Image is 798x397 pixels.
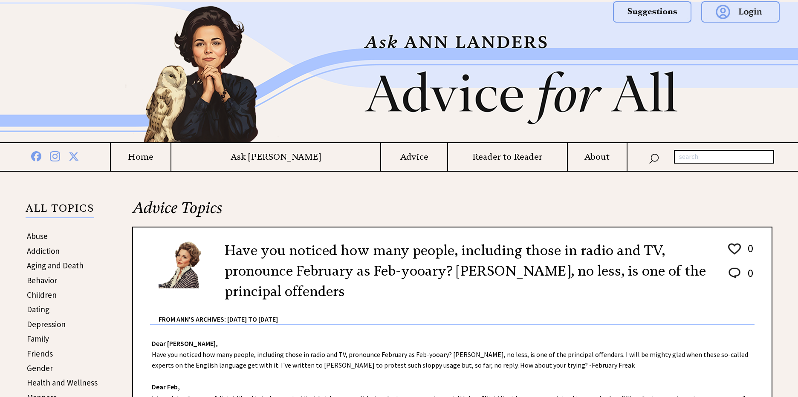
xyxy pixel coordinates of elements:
[27,246,60,256] a: Addiction
[27,348,53,359] a: Friends
[31,150,41,161] img: facebook%20blue.png
[26,204,94,218] p: ALL TOPICS
[27,290,57,300] a: Children
[613,1,691,23] img: suggestions.png
[727,242,742,256] img: heart_outline%201.png
[92,2,706,142] img: header2b_v1.png
[27,304,49,314] a: Dating
[727,266,742,280] img: message_round%202.png
[132,198,772,227] h2: Advice Topics
[27,334,49,344] a: Family
[152,383,180,391] strong: Dear Feb,
[27,231,48,241] a: Abuse
[701,1,780,23] img: login.png
[27,377,98,388] a: Health and Wellness
[674,150,774,164] input: search
[27,319,66,329] a: Depression
[448,152,567,162] a: Reader to Reader
[152,339,218,348] strong: Dear [PERSON_NAME],
[649,152,659,164] img: search_nav.png
[27,260,84,270] a: Aging and Death
[743,241,754,265] td: 0
[111,152,171,162] a: Home
[27,363,53,373] a: Gender
[159,302,755,324] div: From Ann's Archives: [DATE] to [DATE]
[27,275,57,285] a: Behavior
[50,150,60,161] img: instagram%20blue.png
[171,152,380,162] a: Ask [PERSON_NAME]
[159,240,212,288] img: Ann6%20v2%20small.png
[706,2,710,142] img: right_new2.png
[381,152,447,162] a: Advice
[743,266,754,288] td: 0
[69,150,79,161] img: x%20blue.png
[225,240,714,302] h2: Have you noticed how many people, including those in radio and TV, pronounce February as Feb-yooa...
[568,152,627,162] a: About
